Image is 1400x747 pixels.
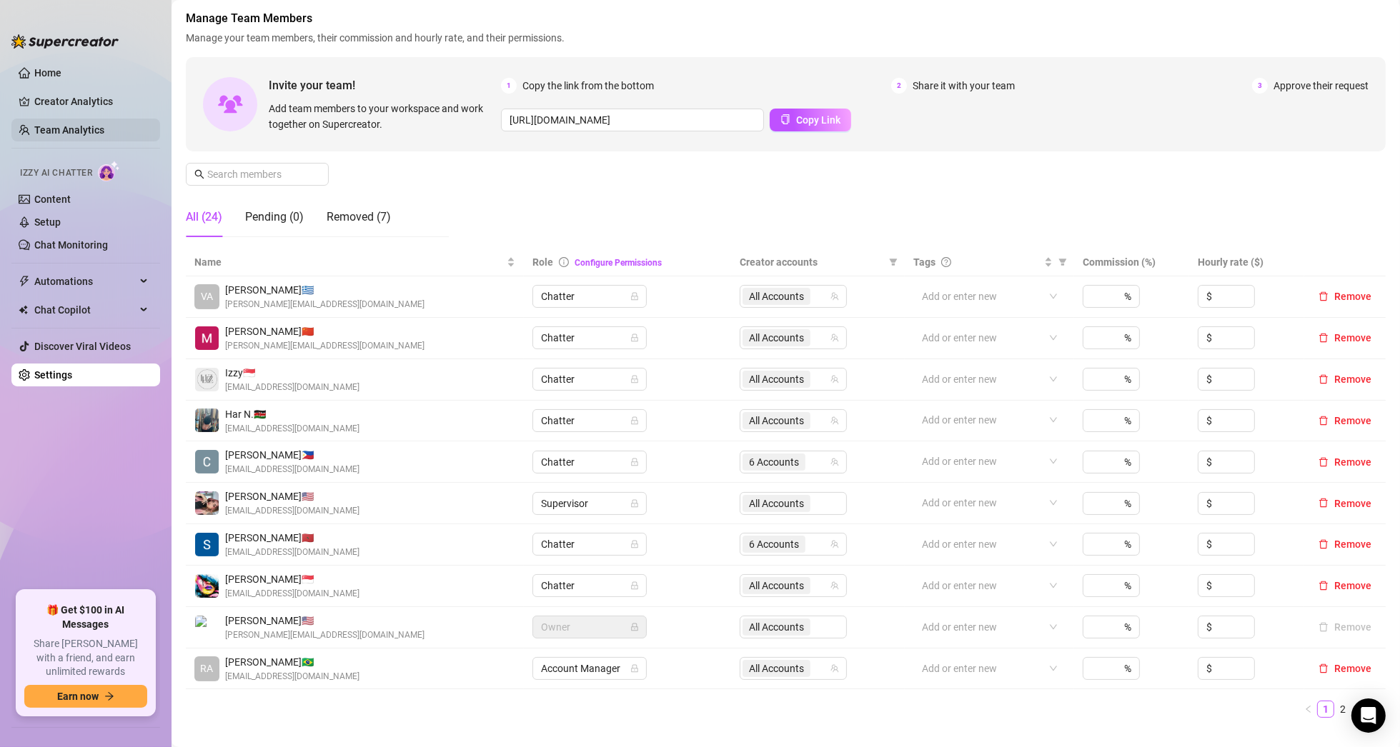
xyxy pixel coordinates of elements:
span: question-circle [941,257,951,267]
span: lock [630,664,639,673]
span: thunderbolt [19,276,30,287]
span: lock [630,458,639,466]
span: Account Manager [541,658,638,679]
a: Setup [34,216,61,228]
span: [EMAIL_ADDRESS][DOMAIN_NAME] [225,504,359,518]
span: Tags [913,254,935,270]
a: 2 [1335,701,1351,717]
span: All Accounts [743,371,810,388]
span: delete [1319,291,1329,301]
span: Remove [1334,498,1371,509]
span: [EMAIL_ADDRESS][DOMAIN_NAME] [225,463,359,476]
span: Remove [1334,663,1371,674]
span: Chatter [541,575,638,596]
span: Izzy 🇸🇬 [225,365,359,381]
span: [PERSON_NAME][EMAIL_ADDRESS][DOMAIN_NAME] [225,298,425,311]
span: All Accounts [749,289,804,304]
span: Remove [1334,415,1371,426]
span: [EMAIL_ADDRESS][DOMAIN_NAME] [225,381,359,394]
span: Remove [1334,332,1371,344]
span: [PERSON_NAME] 🇺🇸 [225,613,425,628]
span: team [830,334,839,342]
span: Creator accounts [740,254,883,270]
th: Name [186,249,524,276]
span: Izzy AI Chatter [20,166,92,180]
span: Manage your team members, their commission and hourly rate, and their permissions. [186,30,1386,46]
span: team [830,416,839,425]
span: Chatter [541,533,638,555]
button: Earn nowarrow-right [24,685,147,708]
span: Remove [1334,291,1371,302]
span: team [830,581,839,590]
li: 1 [1317,701,1334,718]
span: Chatter [541,286,638,307]
img: Izzy [195,368,219,391]
span: Chatter [541,327,638,349]
button: Copy Link [770,109,851,131]
span: Copy Link [796,114,840,126]
span: lock [630,499,639,508]
li: Previous Page [1300,701,1317,718]
span: Remove [1334,580,1371,591]
span: delete [1319,416,1329,426]
button: Remove [1313,536,1377,553]
input: Search members [207,166,309,182]
span: All Accounts [749,371,804,387]
a: Chat Monitoring [34,239,108,251]
a: Home [34,67,61,79]
img: Har Net [195,408,219,432]
span: Chat Copilot [34,299,136,321]
span: VA [201,289,213,304]
a: Settings [34,369,72,381]
span: All Accounts [743,288,810,305]
span: Automations [34,270,136,293]
span: Owner [541,616,638,638]
span: Approve their request [1274,78,1369,94]
span: team [830,458,839,466]
span: delete [1319,457,1329,467]
img: Michael Roussin [195,616,219,639]
span: team [830,664,839,673]
li: 2 [1334,701,1351,718]
button: Remove [1313,495,1377,512]
span: 🎁 Get $100 in AI Messages [24,603,147,631]
span: delete [1319,498,1329,508]
a: Content [34,194,71,205]
span: All Accounts [749,578,804,593]
img: Edelyn Ribay [195,574,219,598]
span: Name [194,254,504,270]
div: Removed (7) [327,209,391,226]
a: Creator Analytics [34,90,149,113]
span: Add team members to your workspace and work together on Supercreator. [269,101,495,132]
span: [EMAIL_ADDRESS][DOMAIN_NAME] [225,422,359,436]
span: All Accounts [743,412,810,429]
span: team [830,540,839,548]
span: filter [1058,258,1067,266]
th: Commission (%) [1074,249,1189,276]
span: All Accounts [743,660,810,677]
span: 6 Accounts [749,536,799,552]
span: filter [886,251,900,273]
span: lock [630,334,639,342]
span: lock [630,416,639,425]
img: Chasemarl Cabanlet [195,450,219,473]
button: Remove [1313,453,1377,471]
img: Angelique W [195,491,219,515]
span: 2 [891,78,907,94]
span: Invite your team! [269,76,501,94]
span: Chatter [541,410,638,431]
img: Chat Copilot [19,305,28,315]
span: lock [630,540,639,548]
span: lock [630,581,639,590]
span: info-circle [559,257,569,267]
span: delete [1319,374,1329,384]
span: copy [780,114,790,124]
span: delete [1319,581,1329,591]
span: Copy the link from the bottom [522,78,654,94]
span: team [830,292,839,301]
button: Remove [1313,577,1377,594]
span: [PERSON_NAME] 🇧🇷 [225,654,359,670]
span: [EMAIL_ADDRESS][DOMAIN_NAME] [225,587,359,601]
span: Supervisor [541,493,638,514]
span: Share [PERSON_NAME] with a friend, and earn unlimited rewards [24,637,147,679]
